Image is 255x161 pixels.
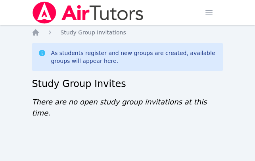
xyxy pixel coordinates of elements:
[32,28,223,36] nav: Breadcrumb
[51,49,217,65] div: As students register and new groups are created, available groups will appear here.
[32,78,223,90] h2: Study Group Invites
[32,98,207,117] span: There are no open study group invitations at this time.
[60,28,126,36] a: Study Group Invitations
[32,2,144,24] img: Air Tutors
